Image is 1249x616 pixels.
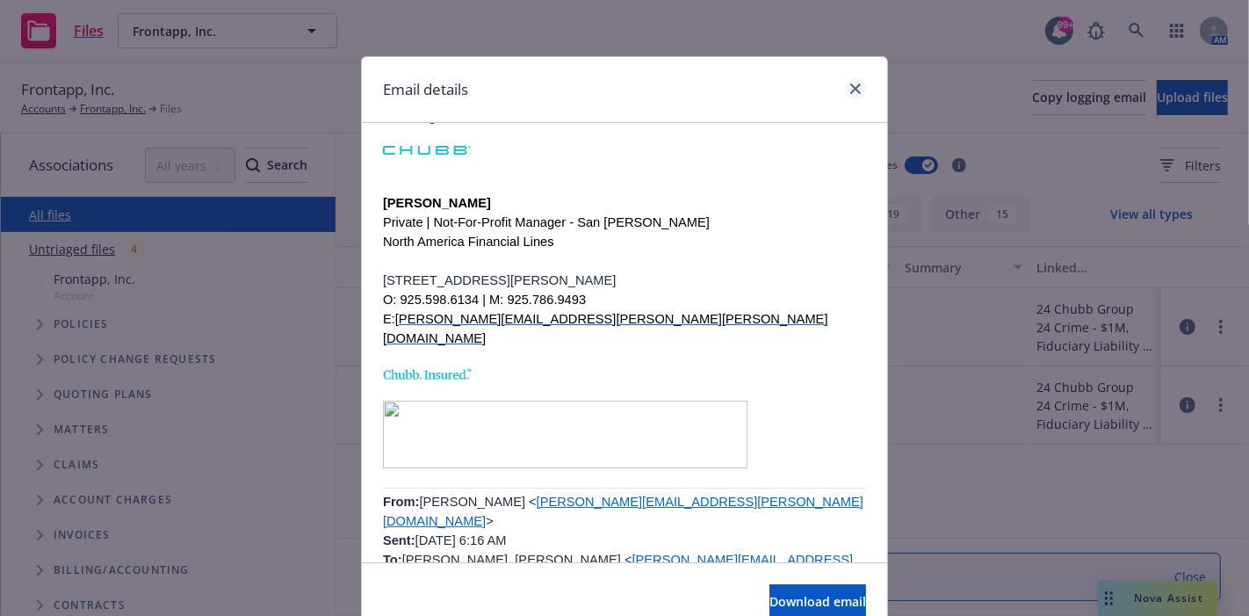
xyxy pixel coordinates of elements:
[383,146,471,155] img: Chubb Logo
[383,495,863,528] a: [PERSON_NAME][EMAIL_ADDRESS][PERSON_NAME][DOMAIN_NAME]
[845,78,866,99] a: close
[383,196,491,210] span: [PERSON_NAME]
[383,312,828,345] a: [PERSON_NAME][EMAIL_ADDRESS][PERSON_NAME][PERSON_NAME][DOMAIN_NAME]
[383,495,420,509] b: From:
[383,78,468,101] h1: Email details
[383,235,554,249] span: North America Financial Lines
[383,273,617,287] span: [STREET_ADDRESS][PERSON_NAME]
[383,533,415,547] b: Sent:
[769,593,866,610] span: Download email
[383,401,747,468] img: image001.png@01DAF26D.B495BC80
[383,553,402,567] b: To:
[383,367,473,381] img: Chubb Insured
[383,215,710,229] span: Private | Not-For-Profit Manager - San [PERSON_NAME]
[383,312,395,326] span: E:
[383,293,586,307] span: O: 925.598.6134 | M: 925.786.9493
